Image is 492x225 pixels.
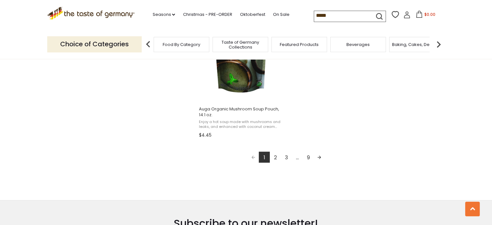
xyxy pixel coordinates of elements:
[273,11,289,18] a: On Sale
[214,40,266,50] a: Taste of Germany Collections
[47,36,142,52] p: Choice of Categories
[240,11,265,18] a: Oktoberfest
[163,42,200,47] a: Food By Category
[292,152,303,163] span: ...
[270,152,281,163] a: 2
[142,38,155,51] img: previous arrow
[199,131,212,138] span: $4.45
[412,11,439,20] button: $0.00
[199,106,283,118] span: Auga Organic Mushroom Soup Pouch, 14.1 oz.
[259,152,270,163] a: 1
[183,11,232,18] a: Christmas - PRE-ORDER
[280,42,319,47] a: Featured Products
[152,11,175,18] a: Seasons
[424,12,435,17] span: $0.00
[199,119,283,129] span: Enjoy a hot soup made with mushrooms and leaks, and enhanced with coconut cream and a hint of gar...
[281,152,292,163] a: 3
[303,152,314,163] a: 9
[346,42,370,47] a: Beverages
[314,152,325,163] a: Next page
[199,152,374,164] div: Pagination
[432,38,445,51] img: next arrow
[198,4,284,140] a: Auga Organic Mushroom Soup Pouch, 14.1 oz.
[392,42,442,47] a: Baking, Cakes, Desserts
